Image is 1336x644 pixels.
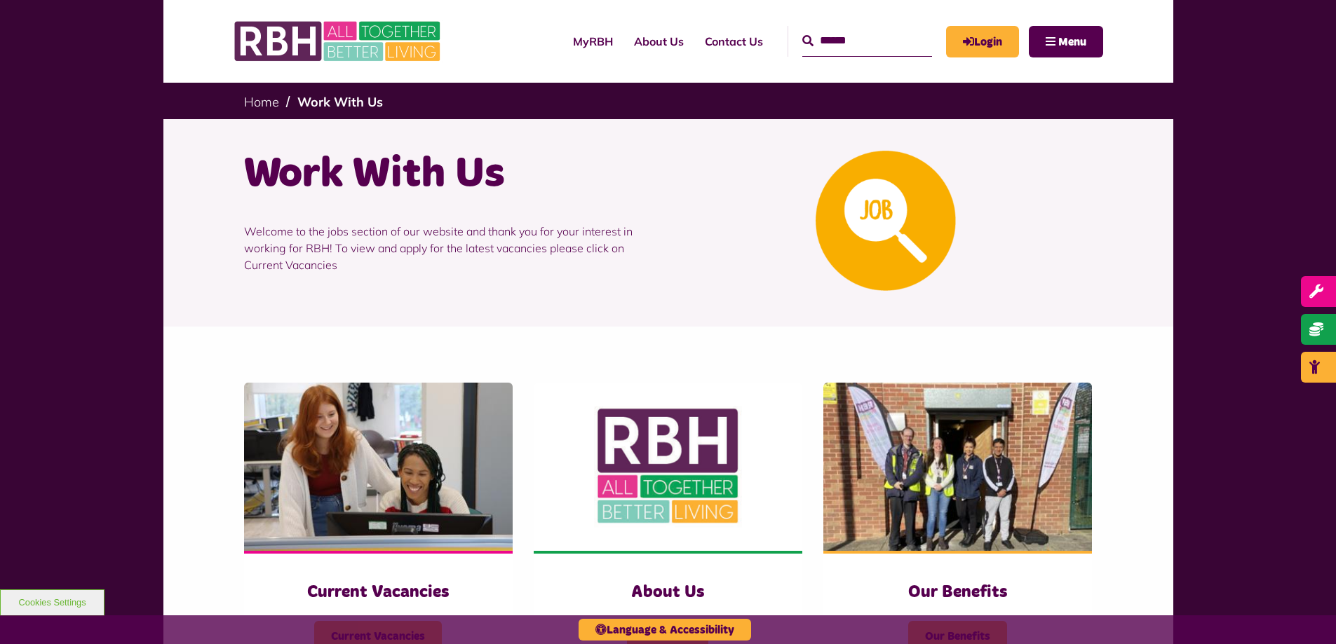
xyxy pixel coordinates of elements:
img: Dropinfreehold2 [823,383,1092,551]
a: Work With Us [297,94,383,110]
iframe: Netcall Web Assistant for live chat [1273,581,1336,644]
img: RBH Logo Social Media 480X360 (1) [534,383,802,551]
h3: About Us [562,582,774,603]
h3: Current Vacancies [272,582,485,603]
p: Welcome to the jobs section of our website and thank you for your interest in working for RBH! To... [244,202,658,294]
a: MyRBH [562,22,623,60]
a: About Us [623,22,694,60]
span: Menu [1058,36,1086,48]
img: IMG 1470 [244,383,513,551]
h3: Our Benefits [851,582,1064,603]
img: Looking For A Job [816,151,956,291]
a: MyRBH [946,26,1019,57]
img: RBH [234,14,444,69]
button: Navigation [1029,26,1103,57]
button: Language & Accessibility [579,619,751,640]
a: Contact Us [694,22,774,60]
h1: Work With Us [244,147,658,202]
a: Home [244,94,279,110]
